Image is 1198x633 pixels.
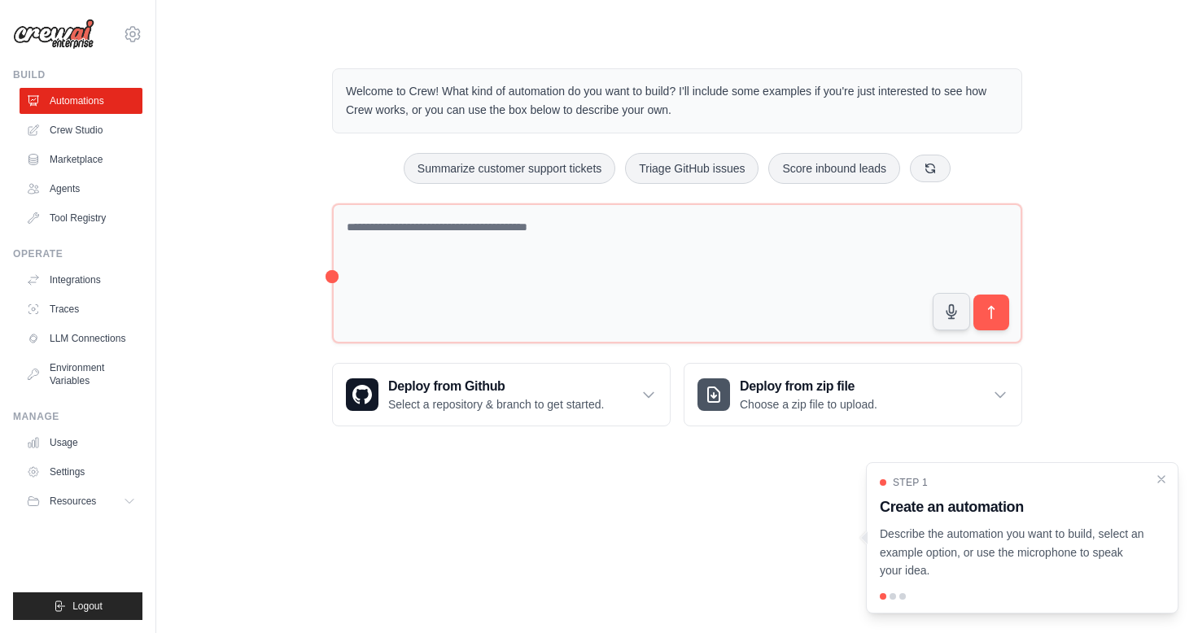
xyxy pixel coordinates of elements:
a: Tool Registry [20,205,142,231]
span: Logout [72,600,103,613]
a: Usage [20,430,142,456]
h3: Deploy from Github [388,377,604,396]
a: Agents [20,176,142,202]
p: Choose a zip file to upload. [740,396,877,413]
h3: Create an automation [880,495,1145,518]
div: Operate [13,247,142,260]
p: Welcome to Crew! What kind of automation do you want to build? I'll include some examples if you'... [346,82,1008,120]
div: Build [13,68,142,81]
span: Step 1 [893,476,928,489]
a: Settings [20,459,142,485]
button: Resources [20,488,142,514]
a: Automations [20,88,142,114]
button: Triage GitHub issues [625,153,759,184]
a: Integrations [20,267,142,293]
h3: Deploy from zip file [740,377,877,396]
p: Describe the automation you want to build, select an example option, or use the microphone to spe... [880,525,1145,580]
a: Marketplace [20,146,142,172]
a: Crew Studio [20,117,142,143]
a: Traces [20,296,142,322]
button: Summarize customer support tickets [404,153,615,184]
button: Score inbound leads [768,153,900,184]
span: Resources [50,495,96,508]
a: LLM Connections [20,325,142,351]
button: Close walkthrough [1155,473,1168,486]
div: Manage [13,410,142,423]
a: Environment Variables [20,355,142,394]
img: Logo [13,19,94,50]
button: Logout [13,592,142,620]
p: Select a repository & branch to get started. [388,396,604,413]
